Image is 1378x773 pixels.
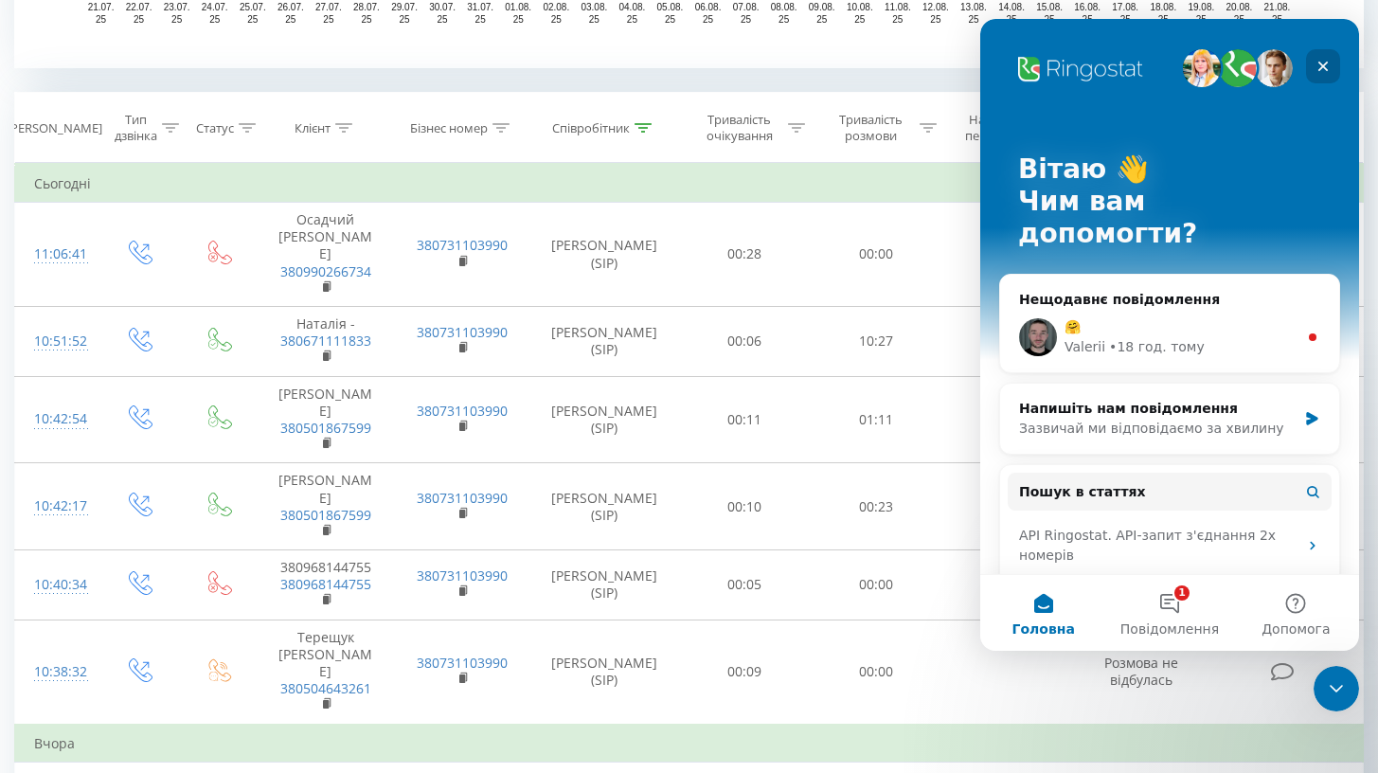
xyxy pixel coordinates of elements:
[391,2,418,12] text: 29.07.
[1234,14,1245,25] text: 25
[810,550,941,620] td: 00:00
[678,620,810,724] td: 00:09
[922,2,949,12] text: 12.08.
[581,2,607,12] text: 03.08.
[164,2,190,12] text: 23.07.
[733,2,760,12] text: 07.08.
[968,14,979,25] text: 25
[552,120,630,136] div: Співробітник
[771,2,797,12] text: 08.08.
[171,14,183,25] text: 25
[257,203,394,307] td: Осадчий [PERSON_NAME]
[280,506,371,524] a: 380501867599
[854,14,866,25] text: 25
[530,620,678,724] td: [PERSON_NAME] (SIP)
[958,112,1052,144] div: Назва схеми переадресації
[134,14,145,25] text: 25
[240,2,266,12] text: 25.07.
[1196,14,1208,25] text: 25
[417,489,508,507] a: 380731103990
[1074,2,1101,12] text: 16.08.
[530,550,678,620] td: [PERSON_NAME] (SIP)
[280,679,371,697] a: 380504643261
[285,14,296,25] text: 25
[778,14,790,25] text: 25
[115,112,157,144] div: Тип дзвінка
[34,488,80,525] div: 10:42:17
[34,236,80,273] div: 11:06:41
[998,2,1025,12] text: 14.08.
[34,566,80,603] div: 10:40:34
[678,376,810,463] td: 00:11
[1006,14,1017,25] text: 25
[551,14,563,25] text: 25
[695,112,783,144] div: Тривалість очікування
[417,236,508,254] a: 380731103990
[657,2,684,12] text: 05.08.
[530,376,678,463] td: [PERSON_NAME] (SIP)
[277,2,304,12] text: 26.07.
[1272,14,1283,25] text: 25
[885,2,911,12] text: 11.08.
[741,14,752,25] text: 25
[417,402,508,420] a: 380731103990
[809,2,835,12] text: 09.08.
[810,463,941,550] td: 00:23
[34,654,80,691] div: 10:38:32
[417,654,508,672] a: 380731103990
[96,14,107,25] text: 25
[257,307,394,377] td: Наталія -
[847,2,873,12] text: 10.08.
[816,14,828,25] text: 25
[417,566,508,584] a: 380731103990
[627,14,638,25] text: 25
[678,550,810,620] td: 00:05
[543,2,569,12] text: 02.08.
[1264,2,1291,12] text: 21.08.
[530,307,678,377] td: [PERSON_NAME] (SIP)
[410,120,488,136] div: Бізнес номер
[315,2,342,12] text: 27.07.
[665,14,676,25] text: 25
[530,463,678,550] td: [PERSON_NAME] (SIP)
[960,2,987,12] text: 13.08.
[1188,2,1214,12] text: 19.08.
[810,307,941,377] td: 10:27
[619,2,646,12] text: 04.08.
[467,2,493,12] text: 31.07.
[1112,2,1138,12] text: 17.08.
[513,14,525,25] text: 25
[280,332,371,350] a: 380671111833
[257,463,394,550] td: [PERSON_NAME]
[678,463,810,550] td: 00:10
[1314,666,1359,711] iframe: Intercom live chat
[280,419,371,437] a: 380501867599
[810,620,941,724] td: 00:00
[361,14,372,25] text: 25
[530,203,678,307] td: [PERSON_NAME] (SIP)
[810,376,941,463] td: 01:11
[695,2,722,12] text: 06.08.
[429,2,456,12] text: 30.07.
